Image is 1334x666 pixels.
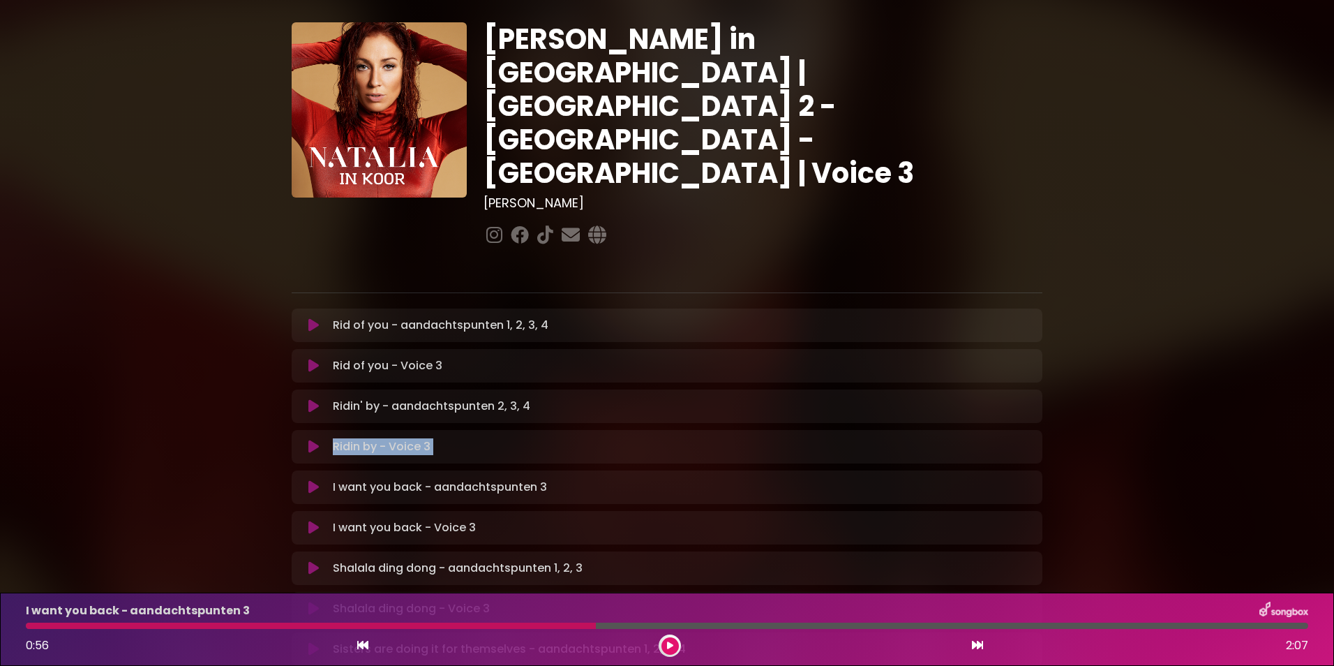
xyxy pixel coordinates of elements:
p: I want you back - Voice 3 [333,519,476,536]
p: I want you back - aandachtspunten 3 [26,602,250,619]
p: Ridin' by - aandachtspunten 2, 3, 4 [333,398,530,415]
p: I want you back - aandachtspunten 3 [333,479,547,496]
span: 2:07 [1286,637,1308,654]
h1: [PERSON_NAME] in [GEOGRAPHIC_DATA] | [GEOGRAPHIC_DATA] 2 - [GEOGRAPHIC_DATA] - [GEOGRAPHIC_DATA] ... [484,22,1042,190]
span: 0:56 [26,637,49,653]
h3: [PERSON_NAME] [484,195,1042,211]
img: YTVS25JmS9CLUqXqkEhs [292,22,467,198]
p: Shalala ding dong - aandachtspunten 1, 2, 3 [333,560,583,577]
p: Rid of you - aandachtspunten 1, 2, 3, 4 [333,317,548,334]
img: songbox-logo-white.png [1259,602,1308,620]
p: Rid of you - Voice 3 [333,357,442,374]
p: Ridin by - Voice 3 [333,438,430,455]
